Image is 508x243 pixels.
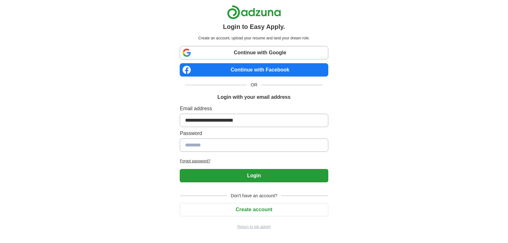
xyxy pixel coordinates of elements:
[180,203,328,216] button: Create account
[180,63,328,77] a: Continue with Facebook
[227,5,281,19] img: Adzuna logo
[180,207,328,212] a: Create account
[217,93,291,101] h1: Login with your email address
[181,35,327,41] p: Create an account, upload your resume and land your dream role.
[180,130,328,137] label: Password
[227,192,281,199] span: Don't have an account?
[180,158,328,164] a: Forgot password?
[247,82,261,88] span: OR
[180,105,328,112] label: Email address
[180,46,328,59] a: Continue with Google
[180,224,328,230] a: Return to job advert
[180,169,328,182] button: Login
[223,22,285,31] h1: Login to Easy Apply.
